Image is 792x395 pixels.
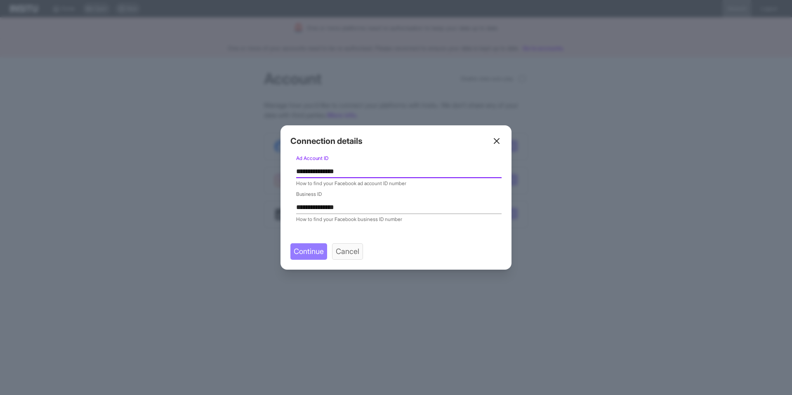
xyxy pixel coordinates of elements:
[336,246,359,257] span: Cancel
[294,246,324,257] span: Continue
[290,135,363,147] h2: Connection details
[296,155,328,162] label: Ad Account ID
[296,216,402,222] a: How to find your Facebook business ID number
[296,190,322,197] label: Business ID
[332,243,363,260] button: Cancel
[296,180,406,186] a: How to find your Facebook ad account ID number
[290,243,327,260] button: Continue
